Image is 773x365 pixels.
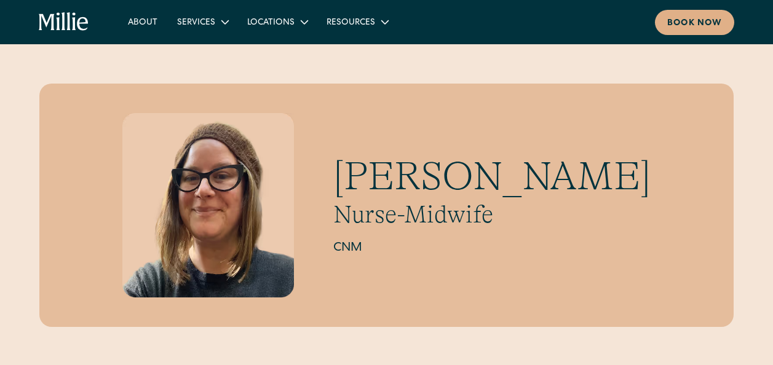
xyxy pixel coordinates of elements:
[177,17,215,29] div: Services
[167,12,237,32] div: Services
[247,17,295,29] div: Locations
[118,12,167,32] a: About
[655,10,734,35] a: Book now
[317,12,397,32] div: Resources
[667,17,722,30] div: Book now
[39,12,89,32] a: home
[237,12,317,32] div: Locations
[333,239,651,257] h2: CNM
[333,200,651,229] h2: Nurse-Midwife
[327,17,375,29] div: Resources
[333,153,651,200] h1: [PERSON_NAME]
